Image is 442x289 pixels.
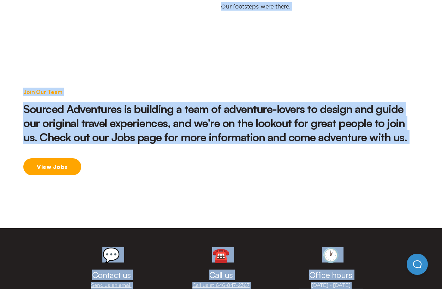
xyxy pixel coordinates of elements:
[23,88,419,96] p: Join Our Team
[102,248,120,262] div: 💬
[91,282,131,289] a: Send us an email
[209,271,232,279] h3: Call us
[192,282,250,289] a: Call us at 646‍-847‍-2367
[92,271,131,279] h3: Contact us
[221,2,419,11] p: Our footsteps were there.
[322,248,340,262] div: 🕐
[212,248,230,262] div: ☎️
[23,102,419,144] h2: Sourced Adventures is building a team of adventure-lovers to design and guide our original travel...
[407,254,428,275] iframe: Help Scout Beacon - Open
[309,271,352,279] h3: Office hours
[23,158,81,175] a: View Jobs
